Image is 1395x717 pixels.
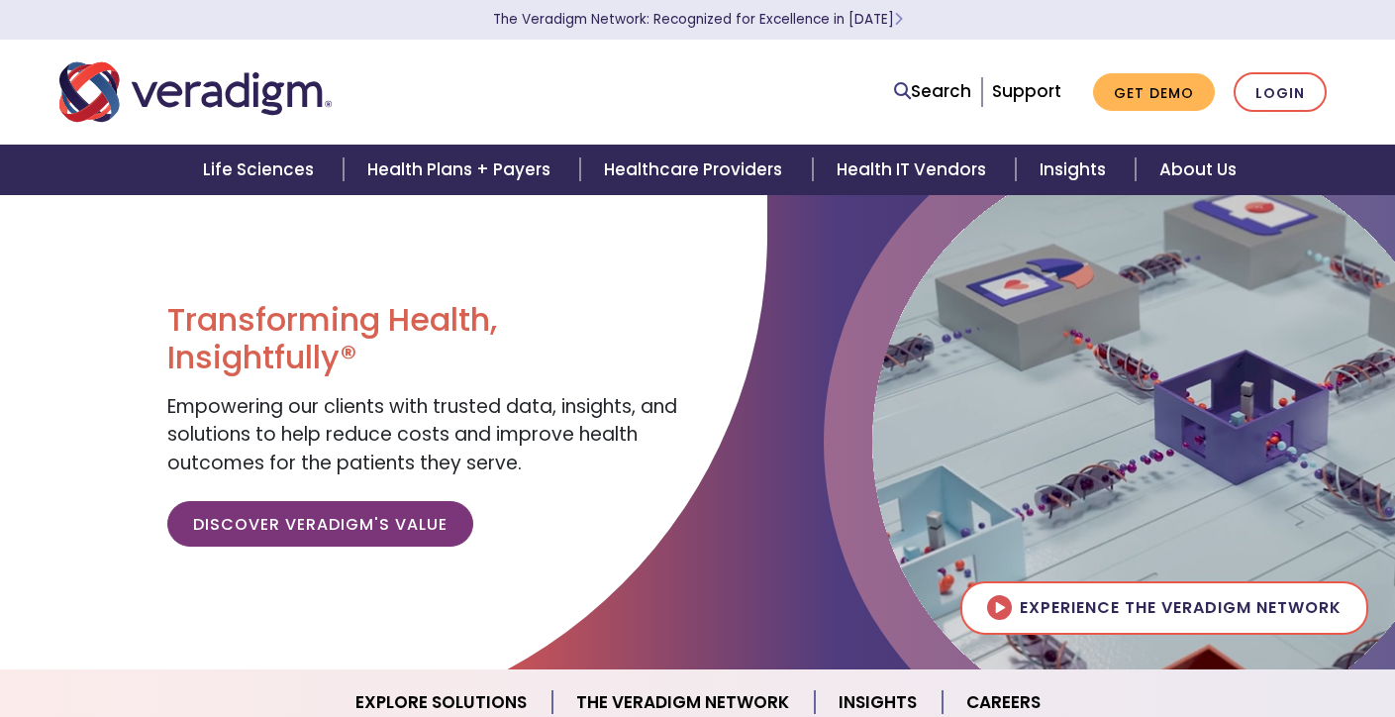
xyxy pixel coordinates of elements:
img: Veradigm logo [59,59,332,125]
a: Health Plans + Payers [344,145,580,195]
a: Life Sciences [179,145,344,195]
a: Get Demo [1093,73,1215,112]
span: Empowering our clients with trusted data, insights, and solutions to help reduce costs and improv... [167,393,677,476]
a: Support [992,79,1061,103]
a: About Us [1136,145,1260,195]
a: Healthcare Providers [580,145,812,195]
a: Discover Veradigm's Value [167,501,473,547]
a: Insights [1016,145,1136,195]
a: Login [1234,72,1327,113]
h1: Transforming Health, Insightfully® [167,301,682,377]
a: The Veradigm Network: Recognized for Excellence in [DATE]Learn More [493,10,903,29]
a: Search [894,78,971,105]
span: Learn More [894,10,903,29]
a: Health IT Vendors [813,145,1016,195]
